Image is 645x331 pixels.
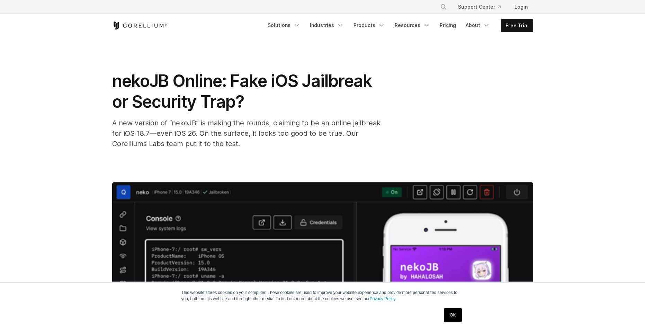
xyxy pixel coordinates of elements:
[306,19,348,32] a: Industries
[432,1,533,13] div: Navigation Menu
[112,71,372,112] span: nekoJB Online: Fake iOS Jailbreak or Security Trap?
[112,21,167,30] a: Corellium Home
[444,308,462,322] a: OK
[437,1,450,13] button: Search
[263,19,304,32] a: Solutions
[112,119,380,148] span: A new version of “nekoJB” is making the rounds, claiming to be an online jailbreak for iOS 18.7—e...
[181,289,464,302] p: This website stores cookies on your computer. These cookies are used to improve your website expe...
[509,1,533,13] a: Login
[501,19,533,32] a: Free Trial
[391,19,434,32] a: Resources
[370,296,396,301] a: Privacy Policy.
[263,19,533,32] div: Navigation Menu
[436,19,460,32] a: Pricing
[453,1,506,13] a: Support Center
[349,19,389,32] a: Products
[462,19,494,32] a: About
